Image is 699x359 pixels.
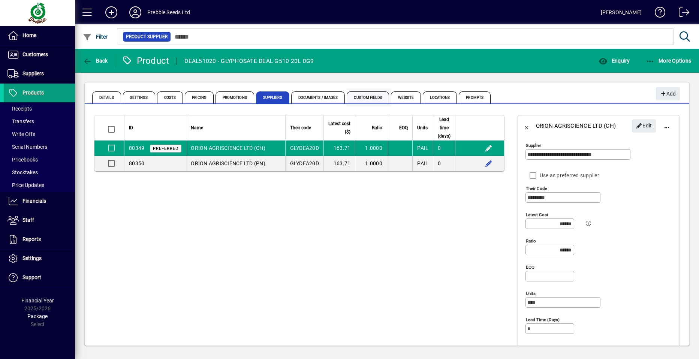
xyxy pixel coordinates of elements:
[526,238,536,244] mat-label: Ratio
[147,6,190,18] div: Prebble Seeds Ltd
[649,1,666,26] a: Knowledge Base
[646,58,692,64] span: More Options
[7,144,47,150] span: Serial Numbers
[323,141,355,156] td: 163.71
[355,141,387,156] td: 1.0000
[656,87,680,100] button: Add
[526,143,541,148] mat-label: Supplier
[597,54,632,67] button: Enquiry
[438,115,451,140] span: Lead time (days)
[433,156,455,171] td: 0
[7,169,38,175] span: Stocktakes
[81,54,110,67] button: Back
[4,166,75,179] a: Stocktakes
[4,141,75,153] a: Serial Numbers
[483,142,495,154] button: Edit
[372,124,382,132] span: Ratio
[417,124,428,132] span: Units
[4,268,75,287] a: Support
[4,45,75,64] a: Customers
[660,88,676,100] span: Add
[599,58,630,64] span: Enquiry
[644,54,693,67] button: More Options
[4,179,75,191] a: Price Updates
[4,230,75,249] a: Reports
[4,102,75,115] a: Receipts
[22,70,44,76] span: Suppliers
[123,6,147,19] button: Profile
[129,124,133,132] span: ID
[412,141,433,156] td: PAIL
[81,30,110,43] button: Filter
[22,274,41,280] span: Support
[123,91,155,103] span: Settings
[291,91,345,103] span: Documents / Images
[22,90,44,96] span: Products
[285,141,323,156] td: GLYDEA20D
[27,313,48,319] span: Package
[459,91,491,103] span: Prompts
[658,117,676,135] button: More options
[328,120,351,136] span: Latest cost ($)
[83,58,108,64] span: Back
[7,182,44,188] span: Price Updates
[526,317,560,322] mat-label: Lead time (days)
[22,217,34,223] span: Staff
[129,160,144,167] div: 80350
[22,198,46,204] span: Financials
[4,115,75,128] a: Transfers
[7,106,32,112] span: Receipts
[355,156,387,171] td: 1.0000
[4,192,75,211] a: Financials
[186,141,285,156] td: ORION AGRISCIENCE LTD (CH)
[290,124,311,132] span: Their code
[126,33,168,40] span: Product Supplier
[21,298,54,304] span: Financial Year
[347,91,389,103] span: Custom Fields
[433,141,455,156] td: 0
[157,91,183,103] span: Costs
[7,118,34,124] span: Transfers
[185,91,214,103] span: Pricing
[601,6,642,18] div: [PERSON_NAME]
[4,249,75,268] a: Settings
[536,120,616,132] div: ORION AGRISCIENCE LTD (CH)
[22,32,36,38] span: Home
[256,91,289,103] span: Suppliers
[636,120,652,132] span: Edit
[4,211,75,230] a: Staff
[129,144,144,152] div: 80349
[99,6,123,19] button: Add
[75,54,116,67] app-page-header-button: Back
[7,131,35,137] span: Write Offs
[632,119,656,133] button: Edit
[22,236,41,242] span: Reports
[526,291,536,296] mat-label: Units
[423,91,457,103] span: Locations
[184,55,314,67] div: DEAL51020 - GLYPHOSATE DEAL G510 20L DG9
[92,91,121,103] span: Details
[83,34,108,40] span: Filter
[526,212,548,217] mat-label: Latest cost
[323,156,355,171] td: 163.71
[526,265,534,270] mat-label: EOQ
[412,156,433,171] td: PAIL
[4,26,75,45] a: Home
[4,64,75,83] a: Suppliers
[4,128,75,141] a: Write Offs
[191,124,203,132] span: Name
[518,117,536,135] button: Back
[122,55,169,67] div: Product
[216,91,254,103] span: Promotions
[22,51,48,57] span: Customers
[7,157,38,163] span: Pricebooks
[285,156,323,171] td: GLYDEA20D
[22,255,42,261] span: Settings
[526,186,547,191] mat-label: Their code
[673,1,690,26] a: Logout
[399,124,408,132] span: EOQ
[153,146,178,151] span: Preferred
[391,91,421,103] span: Website
[186,156,285,171] td: ORION AGRISCIENCE LTD (PN)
